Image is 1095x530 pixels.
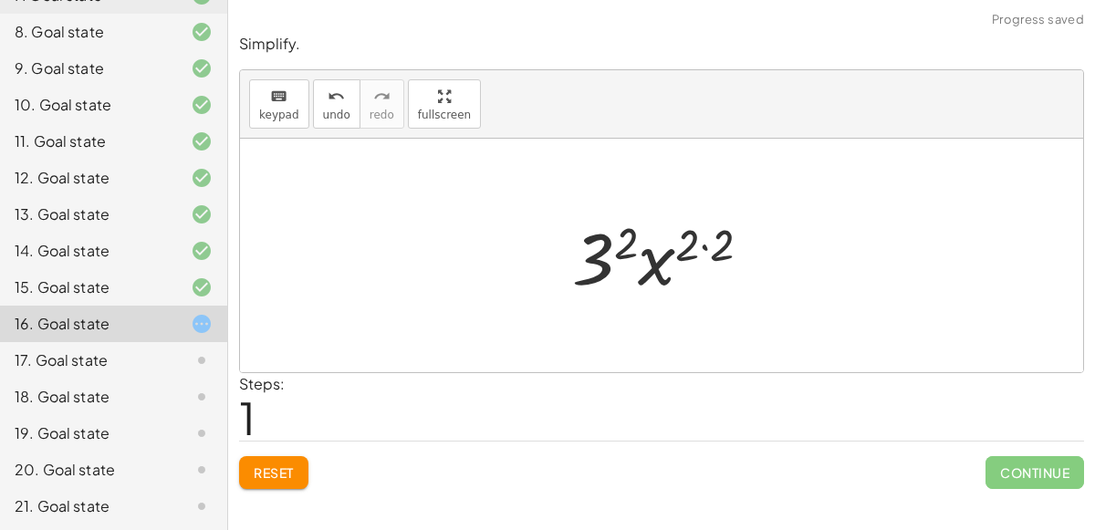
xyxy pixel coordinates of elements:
[191,240,213,262] i: Task finished and correct.
[191,459,213,481] i: Task not started.
[249,79,309,129] button: keyboardkeypad
[15,203,162,225] div: 13. Goal state
[408,79,481,129] button: fullscreen
[15,422,162,444] div: 19. Goal state
[191,203,213,225] i: Task finished and correct.
[15,130,162,152] div: 11. Goal state
[191,57,213,79] i: Task finished and correct.
[191,94,213,116] i: Task finished and correct.
[360,79,404,129] button: redoredo
[239,34,1084,55] p: Simplify.
[191,313,213,335] i: Task started.
[239,390,255,445] span: 1
[373,86,391,108] i: redo
[313,79,360,129] button: undoundo
[370,109,394,121] span: redo
[15,495,162,517] div: 21. Goal state
[191,386,213,408] i: Task not started.
[15,57,162,79] div: 9. Goal state
[992,11,1084,29] span: Progress saved
[270,86,287,108] i: keyboard
[323,109,350,121] span: undo
[239,456,308,489] button: Reset
[239,374,285,393] label: Steps:
[191,422,213,444] i: Task not started.
[254,464,294,481] span: Reset
[418,109,471,121] span: fullscreen
[15,313,162,335] div: 16. Goal state
[15,21,162,43] div: 8. Goal state
[191,21,213,43] i: Task finished and correct.
[15,276,162,298] div: 15. Goal state
[15,240,162,262] div: 14. Goal state
[191,276,213,298] i: Task finished and correct.
[191,130,213,152] i: Task finished and correct.
[15,167,162,189] div: 12. Goal state
[191,167,213,189] i: Task finished and correct.
[15,386,162,408] div: 18. Goal state
[259,109,299,121] span: keypad
[191,349,213,371] i: Task not started.
[328,86,345,108] i: undo
[15,459,162,481] div: 20. Goal state
[15,94,162,116] div: 10. Goal state
[15,349,162,371] div: 17. Goal state
[191,495,213,517] i: Task not started.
